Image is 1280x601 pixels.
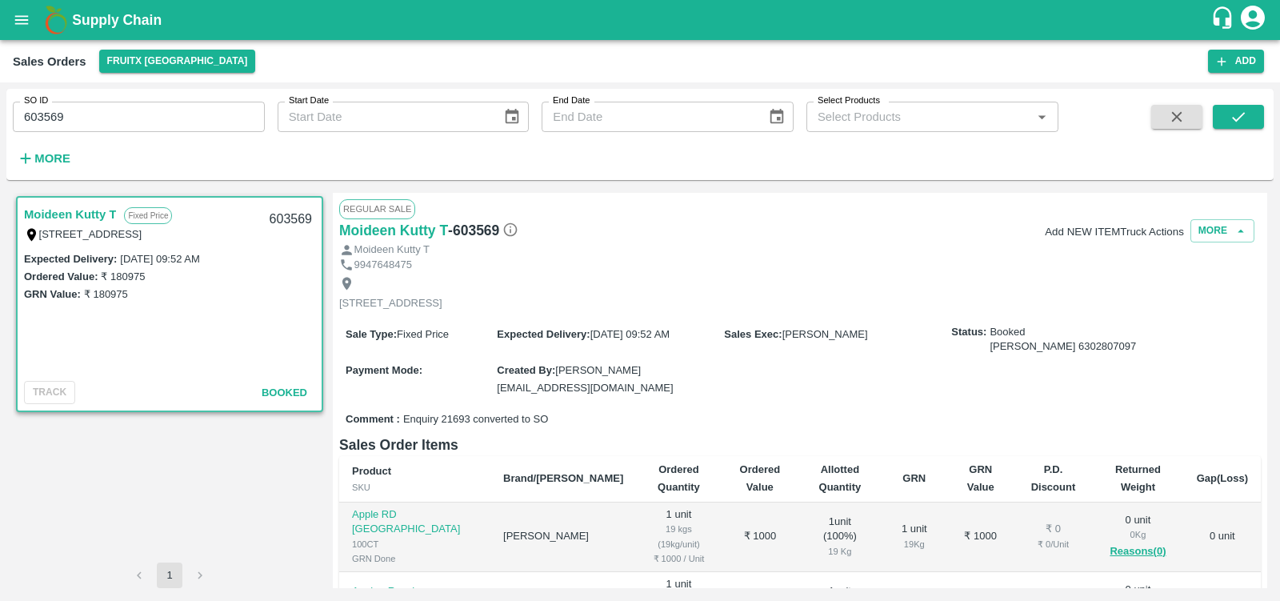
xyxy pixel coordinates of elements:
[497,364,555,376] label: Created By :
[1105,527,1170,542] div: 0 Kg
[72,12,162,28] b: Supply Chain
[990,325,1136,355] span: Booked
[1238,3,1267,37] div: account of current user
[811,515,869,559] div: 1 unit ( 100 %)
[1027,522,1080,537] div: ₹ 0
[101,270,145,282] label: ₹ 180975
[99,50,256,73] button: Select DC
[1105,543,1170,561] button: Reasons(0)
[740,463,781,493] b: Ordered Value
[811,544,869,559] div: 19 Kg
[354,242,430,258] p: Moideen Kutty T
[951,325,986,340] label: Status:
[34,152,70,165] strong: More
[3,2,40,38] button: open drawer
[1115,463,1161,493] b: Returned Weight
[354,258,412,273] p: 9947648475
[724,328,782,340] label: Sales Exec :
[990,339,1136,355] div: [PERSON_NAME] 6302807097
[1120,226,1184,238] button: Truck Actions
[13,51,86,72] div: Sales Orders
[157,563,182,588] button: page 1
[352,537,478,551] div: 100CT
[811,106,1027,127] input: Select Products
[84,288,128,300] label: ₹ 180975
[339,434,1261,456] h6: Sales Order Items
[403,412,548,427] span: Enquiry 21693 converted to SO
[503,472,623,484] b: Brand/[PERSON_NAME]
[24,270,98,282] label: Ordered Value:
[346,412,400,427] label: Comment :
[24,94,48,107] label: SO ID
[1190,219,1254,242] button: More
[339,219,448,242] a: Moideen Kutty T
[947,503,1014,572] td: ₹ 1000
[782,328,868,340] span: [PERSON_NAME]
[339,296,442,311] p: [STREET_ADDRESS]
[346,364,422,376] label: Payment Mode :
[967,463,994,493] b: GRN Value
[658,463,700,493] b: Ordered Quantity
[490,503,636,572] td: [PERSON_NAME]
[24,253,117,265] label: Expected Delivery :
[352,507,478,537] p: Apple RD [GEOGRAPHIC_DATA]
[40,4,72,36] img: logo
[497,102,527,132] button: Choose date
[636,503,721,572] td: 1 unit
[902,472,926,484] b: GRN
[72,9,1210,31] a: Supply Chain
[722,503,798,572] td: ₹ 1000
[1197,472,1248,484] b: Gap(Loss)
[1031,463,1076,493] b: P.D. Discount
[120,253,199,265] label: [DATE] 09:52 AM
[124,207,172,224] p: Fixed Price
[649,551,708,566] div: ₹ 1000 / Unit
[352,551,478,566] div: GRN Done
[24,204,116,225] a: Moideen Kutty T
[819,463,862,493] b: Allotted Quantity
[124,563,215,588] nav: pagination navigation
[1208,50,1264,73] button: Add
[553,94,590,107] label: End Date
[339,199,415,218] span: Regular Sale
[346,328,397,340] label: Sale Type :
[649,522,708,551] div: 19 kgs (19kg/unit)
[542,102,754,132] input: End Date
[762,102,792,132] button: Choose date
[818,94,880,107] label: Select Products
[497,328,590,340] label: Expected Delivery :
[352,465,391,477] b: Product
[352,584,478,599] p: Apple - Royal
[1105,513,1170,561] div: 0 unit
[1027,537,1080,551] div: ₹ 0 / Unit
[497,364,673,394] span: [PERSON_NAME][EMAIL_ADDRESS][DOMAIN_NAME]
[24,288,81,300] label: GRN Value:
[260,201,322,238] div: 603569
[590,328,670,340] span: [DATE] 09:52 AM
[289,94,329,107] label: Start Date
[352,480,478,495] div: SKU
[278,102,490,132] input: Start Date
[262,387,307,399] span: Booked
[1184,503,1261,572] td: 0 unit
[894,537,934,551] div: 19 Kg
[894,522,934,551] div: 1 unit
[397,328,449,340] span: Fixed Price
[13,145,74,172] button: More
[1210,6,1238,34] div: customer-support
[39,228,142,240] label: [STREET_ADDRESS]
[1031,106,1052,127] button: Open
[448,219,518,242] h6: - 603569
[13,102,265,132] input: Enter SO ID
